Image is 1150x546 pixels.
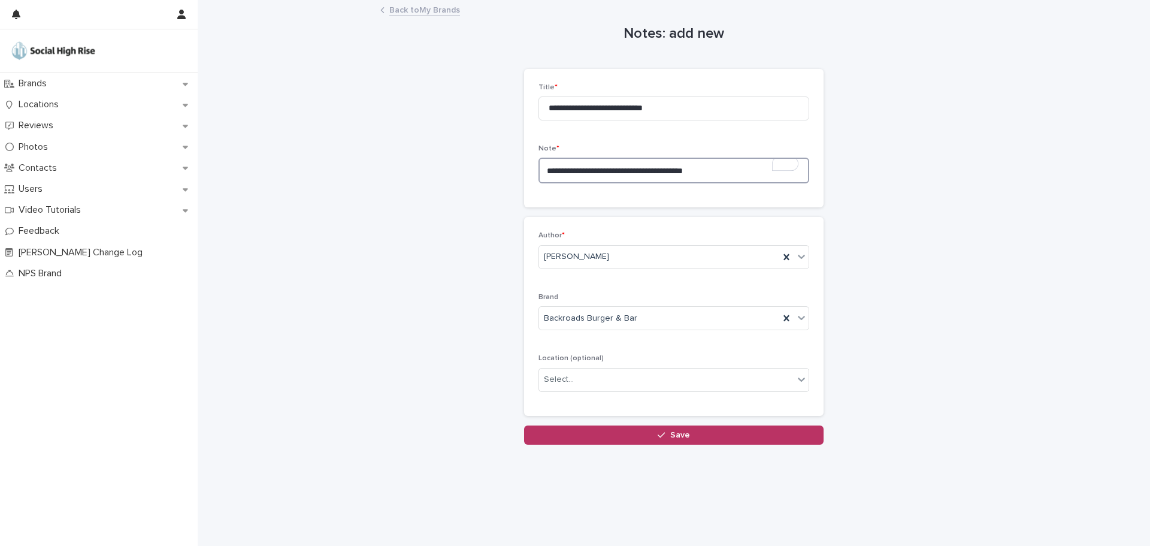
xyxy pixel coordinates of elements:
[538,355,604,362] span: Location (optional)
[14,99,68,110] p: Locations
[538,84,558,91] span: Title
[538,294,558,301] span: Brand
[14,162,66,174] p: Contacts
[538,232,565,239] span: Author
[524,426,824,445] button: Save
[14,78,56,89] p: Brands
[524,25,824,43] h1: Notes: add new
[14,120,63,131] p: Reviews
[670,431,690,439] span: Save
[14,141,57,153] p: Photos
[14,204,90,216] p: Video Tutorials
[544,312,637,325] span: Backroads Burger & Bar
[14,247,152,258] p: [PERSON_NAME] Change Log
[538,145,559,152] span: Note
[389,2,460,16] a: Back toMy Brands
[14,225,69,237] p: Feedback
[544,251,609,263] span: [PERSON_NAME]
[10,39,97,63] img: o5DnuTxEQV6sW9jFYBBf
[538,158,809,183] textarea: To enrich screen reader interactions, please activate Accessibility in Grammarly extension settings
[544,373,574,386] div: Select...
[14,268,71,279] p: NPS Brand
[14,183,52,195] p: Users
